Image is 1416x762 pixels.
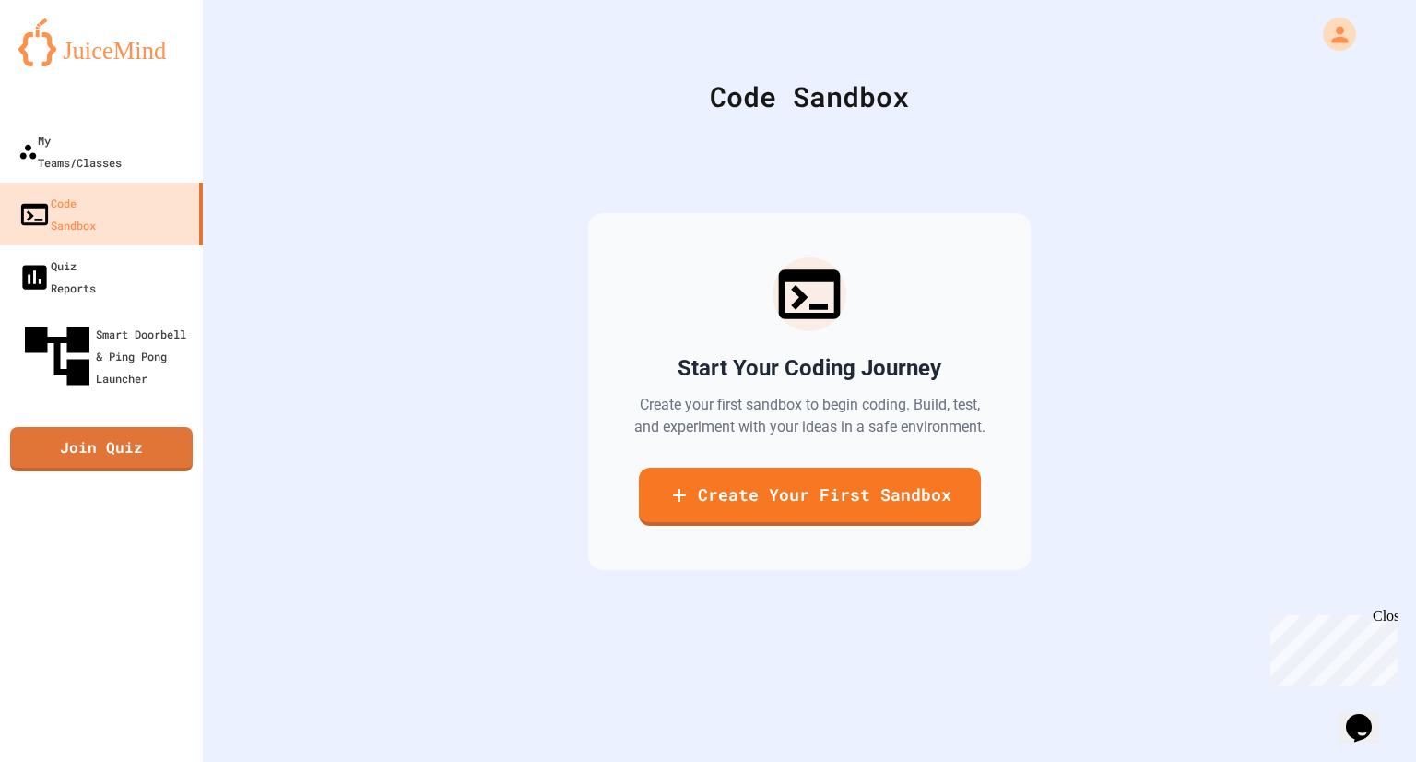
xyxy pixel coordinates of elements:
div: My Teams/Classes [18,129,122,173]
a: Join Quiz [10,427,193,471]
div: Chat with us now!Close [7,7,127,117]
div: Quiz Reports [18,255,96,299]
iframe: chat widget [1263,608,1398,686]
div: Smart Doorbell & Ping Pong Launcher [18,317,195,395]
img: logo-orange.svg [18,18,184,66]
div: Code Sandbox [18,192,96,236]
h2: Start Your Coding Journey [678,353,941,383]
div: My Account [1304,13,1361,55]
iframe: chat widget [1339,688,1398,744]
a: Create Your First Sandbox [639,468,981,526]
div: Code Sandbox [249,76,1370,117]
p: Create your first sandbox to begin coding. Build, test, and experiment with your ideas in a safe ... [632,394,986,438]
